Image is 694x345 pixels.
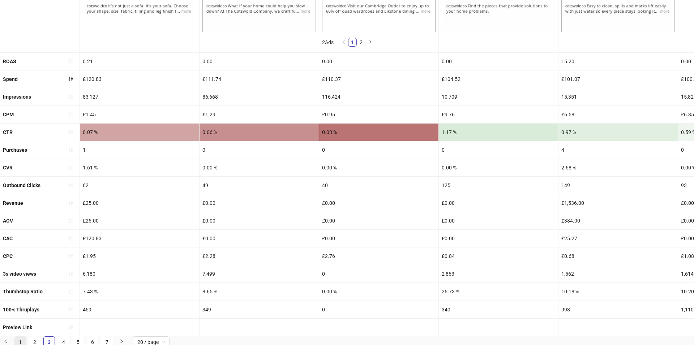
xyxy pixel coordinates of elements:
div: 116,424 [319,88,438,105]
div: 7,499 [200,265,319,283]
b: Impressions [3,94,31,100]
div: 0.00 [319,53,438,70]
span: sort-ascending [68,94,73,99]
div: 10.18 % [558,283,678,300]
div: 10,709 [439,88,558,105]
div: 86,668 [200,88,319,105]
div: 26.73 % [439,283,558,300]
div: 0.00 [200,53,319,70]
li: Next Page [365,38,374,47]
div: 0.07 % [80,124,199,141]
li: 1 [348,38,357,47]
li: 2 [357,38,365,47]
div: £0.00 [319,194,438,212]
div: £6.58 [558,106,678,123]
div: 0.97 % [558,124,678,141]
div: £384.00 [558,212,678,229]
span: sort-ascending [68,200,73,206]
div: £25.27 [558,230,678,247]
div: £1,536.00 [558,194,678,212]
div: 15.20 [558,53,678,70]
div: £120.83 [80,70,199,88]
div: 15,351 [558,88,678,105]
div: 2,863 [439,265,558,283]
li: Previous Page [339,38,348,47]
div: 1,562 [558,265,678,283]
div: £120.83 [80,230,199,247]
span: sort-descending [68,77,73,82]
b: ROAS [3,59,16,64]
b: CAC [3,236,13,241]
div: £1.45 [80,106,199,123]
div: 0.03 % [319,124,438,141]
div: £111.74 [200,70,319,88]
div: 0.06 % [200,124,319,141]
div: £0.00 [200,230,319,247]
div: 1 [80,141,199,159]
div: 62 [80,177,199,194]
span: left [4,339,8,344]
div: £0.95 [319,106,438,123]
span: sort-ascending [68,324,73,329]
div: 0 [439,141,558,159]
span: sort-ascending [68,236,73,241]
div: 0 [319,301,438,318]
div: £25.00 [80,212,199,229]
a: 1 [348,38,356,46]
div: 1.61 % [80,159,199,176]
div: £9.76 [439,106,558,123]
div: 8.65 % [200,283,319,300]
b: Outbound Clicks [3,182,40,188]
span: right [368,40,372,44]
div: 0 [319,265,438,283]
b: Spend [3,76,18,82]
div: £1.95 [80,247,199,265]
div: 0.00 [439,53,558,70]
div: £101.07 [558,70,678,88]
span: sort-ascending [68,218,73,223]
span: sort-ascending [68,307,73,312]
div: 998 [558,301,678,318]
div: 0.00 % [319,159,438,176]
b: Preview Link [3,324,32,330]
div: 0 [200,141,319,159]
div: £0.00 [439,212,558,229]
div: £1.29 [200,106,319,123]
button: right [365,38,374,47]
span: 2 Ads [322,39,334,45]
div: £0.68 [558,247,678,265]
b: Purchases [3,147,27,153]
div: £0.00 [319,212,438,229]
div: 49 [200,177,319,194]
div: £2.76 [319,247,438,265]
b: CPC [3,253,13,259]
span: sort-ascending [68,112,73,117]
b: Thumbstop Ratio [3,289,43,294]
div: £2.28 [200,247,319,265]
div: 7.43 % [80,283,199,300]
b: AOV [3,218,13,224]
div: 1.17 % [439,124,558,141]
b: CPM [3,112,14,117]
span: sort-ascending [68,130,73,135]
div: 349 [200,301,319,318]
div: 0.00 % [200,159,319,176]
span: right [119,339,124,344]
div: 469 [80,301,199,318]
div: £0.00 [200,194,319,212]
div: £0.84 [439,247,558,265]
div: 125 [439,177,558,194]
div: 340 [439,301,558,318]
span: sort-ascending [68,271,73,276]
div: £110.37 [319,70,438,88]
span: left [342,40,346,44]
span: sort-ascending [68,254,73,259]
b: 3s video views [3,271,36,277]
div: £104.52 [439,70,558,88]
a: 2 [357,38,365,46]
span: sort-ascending [68,147,73,152]
div: £0.00 [439,230,558,247]
span: sort-ascending [68,183,73,188]
div: £0.00 [319,230,438,247]
div: 40 [319,177,438,194]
